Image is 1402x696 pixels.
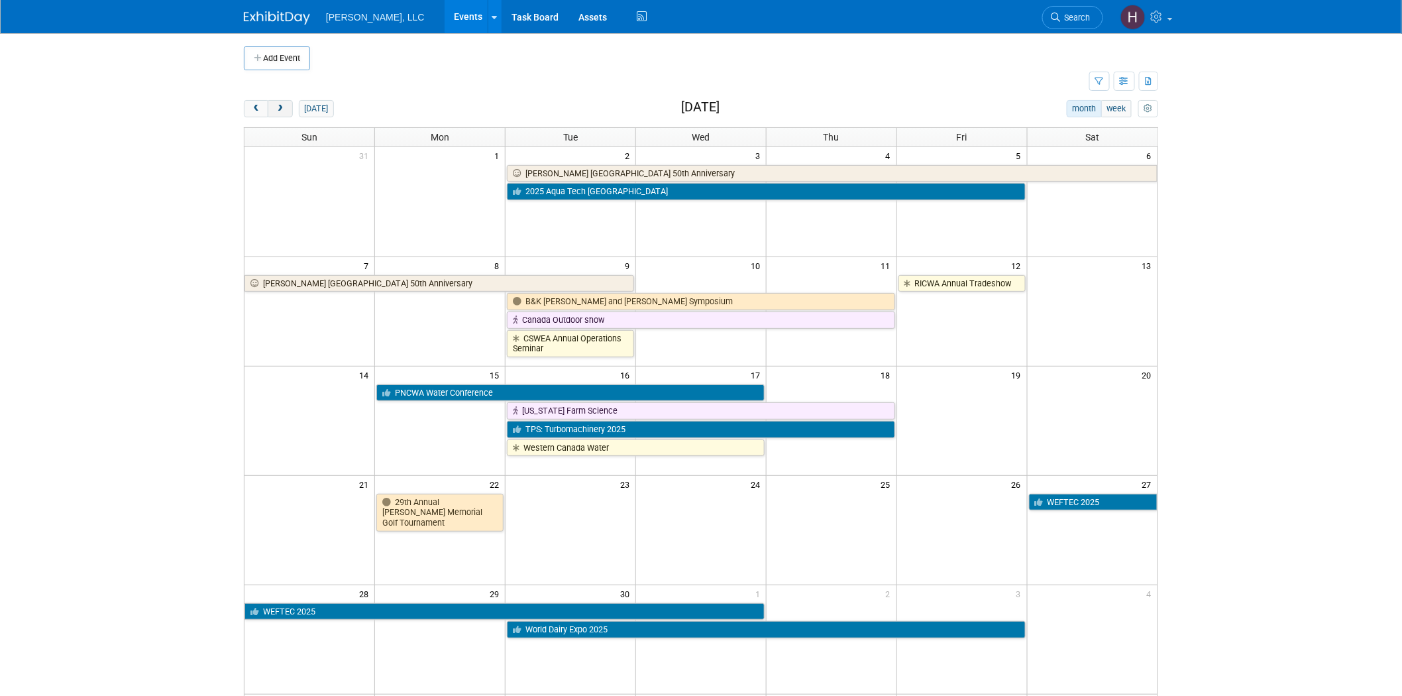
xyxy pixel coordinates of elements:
span: Thu [824,132,839,143]
a: B&K [PERSON_NAME] and [PERSON_NAME] Symposium [507,293,895,310]
span: 19 [1010,367,1027,383]
span: 1 [754,585,766,602]
a: [PERSON_NAME] [GEOGRAPHIC_DATA] 50th Anniversary [507,165,1158,182]
span: 2 [885,585,896,602]
a: TPS: Turbomachinery 2025 [507,421,895,438]
span: 3 [1015,585,1027,602]
span: 6 [1146,147,1158,164]
span: Fri [957,132,967,143]
span: 18 [880,367,896,383]
span: 29 [488,585,505,602]
span: 4 [1146,585,1158,602]
span: Sat [1085,132,1099,143]
a: CSWEA Annual Operations Seminar [507,330,634,357]
span: 17 [749,367,766,383]
a: RICWA Annual Tradeshow [898,275,1026,292]
span: 1 [493,147,505,164]
span: 31 [358,147,374,164]
button: [DATE] [299,100,334,117]
span: 11 [880,257,896,274]
button: myCustomButton [1138,100,1158,117]
a: PNCWA Water Conference [376,384,765,402]
span: 30 [619,585,635,602]
span: 7 [362,257,374,274]
a: WEFTEC 2025 [244,603,765,620]
a: Western Canada Water [507,439,765,457]
button: month [1067,100,1102,117]
i: Personalize Calendar [1144,105,1152,113]
img: Hannah Mulholland [1120,5,1146,30]
span: 13 [1141,257,1158,274]
button: Add Event [244,46,310,70]
a: Canada Outdoor show [507,312,895,329]
a: 29th Annual [PERSON_NAME] Memorial Golf Tournament [376,494,504,532]
button: week [1101,100,1132,117]
span: 16 [619,367,635,383]
span: 15 [488,367,505,383]
span: 4 [885,147,896,164]
img: ExhibitDay [244,11,310,25]
span: 25 [880,476,896,493]
h2: [DATE] [681,100,720,115]
span: 21 [358,476,374,493]
a: 2025 Aqua Tech [GEOGRAPHIC_DATA] [507,183,1025,200]
span: 22 [488,476,505,493]
span: 28 [358,585,374,602]
span: 14 [358,367,374,383]
span: [PERSON_NAME], LLC [326,12,425,23]
span: 12 [1010,257,1027,274]
span: 23 [619,476,635,493]
a: [US_STATE] Farm Science [507,402,895,420]
span: 27 [1141,476,1158,493]
span: Sun [301,132,317,143]
span: Mon [431,132,449,143]
button: next [268,100,292,117]
span: Wed [692,132,710,143]
span: Tue [563,132,578,143]
span: 26 [1010,476,1027,493]
a: World Dairy Expo 2025 [507,621,1025,638]
span: 3 [754,147,766,164]
span: 8 [493,257,505,274]
span: 10 [749,257,766,274]
span: 24 [749,476,766,493]
a: [PERSON_NAME] [GEOGRAPHIC_DATA] 50th Anniversary [244,275,634,292]
a: Search [1042,6,1103,29]
span: 2 [623,147,635,164]
span: 9 [623,257,635,274]
span: Search [1060,13,1091,23]
button: prev [244,100,268,117]
span: 20 [1141,367,1158,383]
a: WEFTEC 2025 [1029,494,1158,511]
span: 5 [1015,147,1027,164]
